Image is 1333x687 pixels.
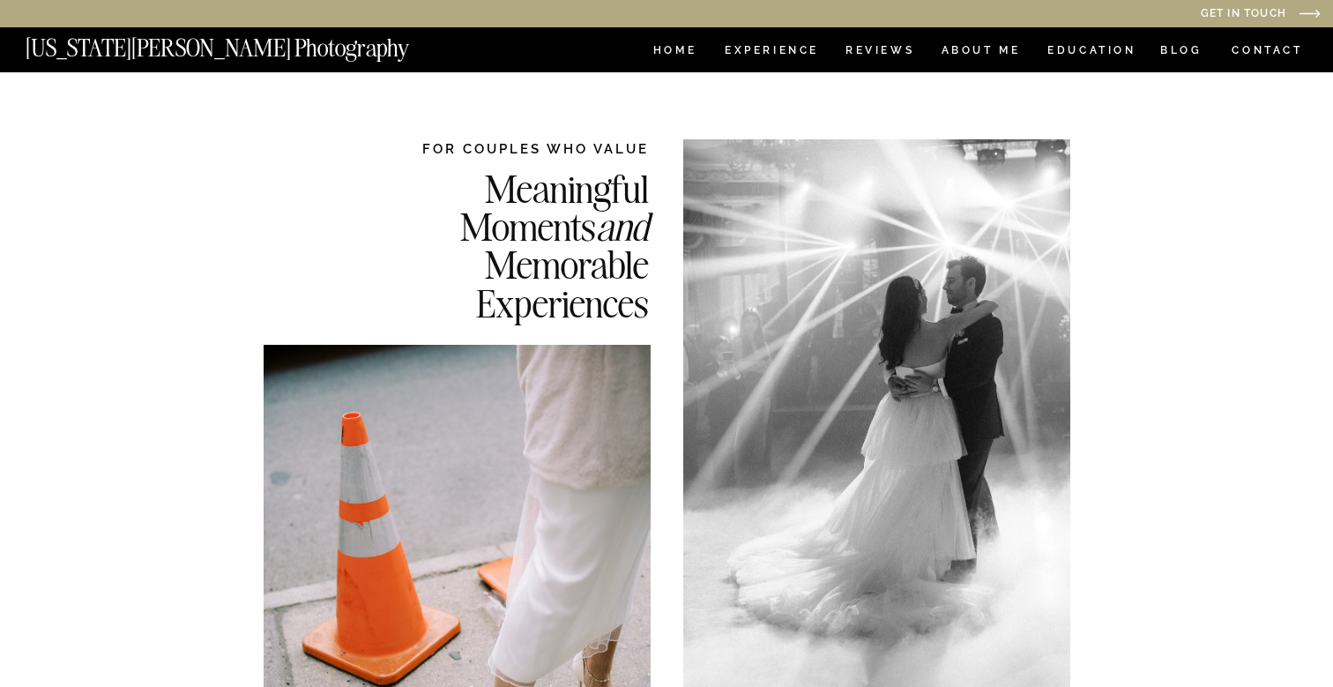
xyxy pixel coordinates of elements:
a: [US_STATE][PERSON_NAME] Photography [26,36,468,51]
h2: Meaningful Moments Memorable Experiences [370,169,649,320]
a: BLOG [1160,45,1203,60]
a: Experience [725,45,817,60]
i: and [596,202,649,250]
h2: FOR COUPLES WHO VALUE [370,139,649,158]
a: REVIEWS [845,45,912,60]
a: EDUCATION [1046,45,1138,60]
a: HOME [650,45,700,60]
a: ABOUT ME [941,45,1021,60]
a: Get in Touch [1021,8,1286,21]
a: CONTACT [1231,41,1304,60]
